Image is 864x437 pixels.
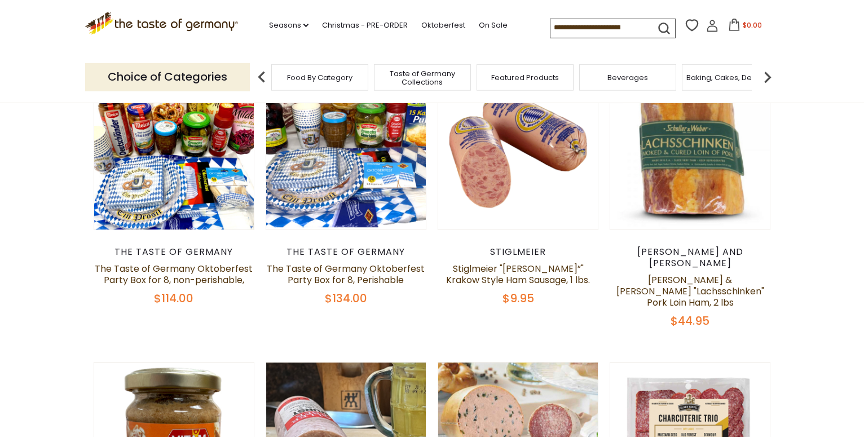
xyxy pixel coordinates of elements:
span: $134.00 [325,290,367,306]
a: The Taste of Germany Oktoberfest Party Box for 8, Perishable [267,262,425,286]
img: The Taste of Germany Oktoberfest Party Box for 8, non-perishable, [94,70,254,229]
a: Baking, Cakes, Desserts [686,73,774,82]
img: previous arrow [250,66,273,89]
span: $0.00 [743,20,762,30]
a: Featured Products [491,73,559,82]
a: [PERSON_NAME] & [PERSON_NAME] "Lachsschinken" Pork Loin Ham, 2 lbs [616,273,764,309]
img: The Taste of Germany Oktoberfest Party Box for 8, Perishable [266,70,426,229]
img: Stiglmeier "Krakauer”" Krakow Style Ham Sausage, 1 lbs. [438,70,598,229]
button: $0.00 [721,19,769,36]
span: $114.00 [154,290,193,306]
a: Christmas - PRE-ORDER [322,19,408,32]
span: $9.95 [502,290,534,306]
a: Seasons [269,19,308,32]
img: Schaller & Weber "Lachsschinken" Pork Loin Ham, 2 lbs [610,70,770,229]
img: next arrow [756,66,779,89]
a: Stiglmeier "[PERSON_NAME]”" Krakow Style Ham Sausage, 1 lbs. [446,262,590,286]
a: Beverages [607,73,648,82]
p: Choice of Categories [85,63,250,91]
div: [PERSON_NAME] and [PERSON_NAME] [610,246,770,269]
a: Taste of Germany Collections [377,69,468,86]
div: The Taste of Germany [266,246,426,258]
div: The Taste of Germany [94,246,254,258]
a: The Taste of Germany Oktoberfest Party Box for 8, non-perishable, [95,262,253,286]
a: Food By Category [287,73,352,82]
a: Oktoberfest [421,19,465,32]
span: $44.95 [671,313,709,329]
a: On Sale [479,19,508,32]
div: Stiglmeier [438,246,598,258]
